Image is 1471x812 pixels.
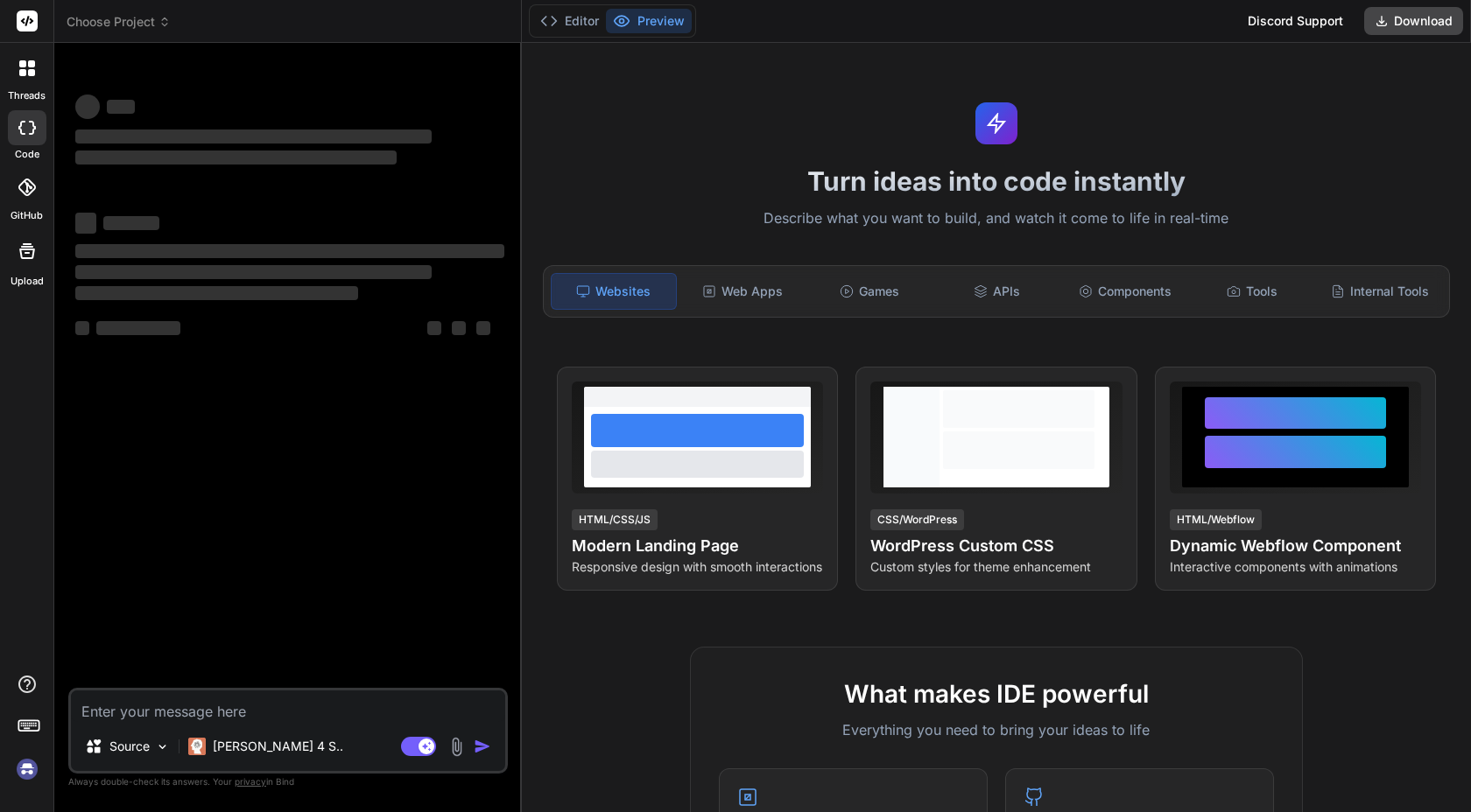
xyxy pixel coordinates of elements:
img: Claude 4 Sonnet [188,738,206,755]
button: Editor [533,9,606,33]
h4: Dynamic Webflow Component [1170,534,1421,558]
p: Describe what you want to build, and watch it come to life in real-time [532,207,1460,230]
p: Source [109,738,150,755]
h2: What makes IDE powerful [719,675,1274,712]
span: ‌ [427,321,441,335]
h4: Modern Landing Page [572,534,823,558]
label: GitHub [11,208,43,223]
img: Pick Models [155,739,170,754]
div: Web Apps [680,273,805,310]
span: ‌ [107,100,135,114]
img: signin [12,754,42,784]
span: Choose Project [67,13,171,31]
span: ‌ [452,321,466,335]
h4: WordPress Custom CSS [870,534,1122,558]
p: Custom styles for theme enhancement [870,558,1122,576]
label: threads [8,88,46,103]
div: Tools [1191,273,1315,310]
p: Always double-check its answers. Your in Bind [68,773,508,790]
span: ‌ [476,321,490,335]
img: attachment [447,737,467,757]
div: Websites [551,273,677,310]
div: HTML/CSS/JS [572,509,658,530]
span: ‌ [96,321,180,335]
span: ‌ [75,150,397,164]
p: Everything you need to bring your ideas to life [719,719,1274,740]
div: CSS/WordPress [870,509,964,530]
label: Upload [11,274,44,289]
p: Interactive components with animations [1170,558,1421,576]
label: code [15,147,39,162]
div: Discord Support [1237,7,1354,35]
span: ‌ [75,94,100,119]
h1: Turn ideas into code instantly [532,165,1460,197]
div: Games [807,273,932,310]
span: ‌ [75,286,358,300]
span: ‌ [75,244,504,258]
span: ‌ [75,213,96,234]
button: Preview [606,9,692,33]
div: APIs [935,273,1059,310]
span: ‌ [75,265,432,279]
button: Download [1364,7,1463,35]
p: [PERSON_NAME] 4 S.. [213,738,343,755]
span: ‌ [75,129,432,143]
span: privacy [235,776,266,787]
div: HTML/Webflow [1170,509,1262,530]
div: Components [1063,273,1187,310]
p: Responsive design with smooth interactions [572,558,823,576]
span: ‌ [75,321,89,335]
span: ‌ [103,216,159,230]
div: Internal Tools [1318,273,1442,310]
img: icon [474,738,491,755]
